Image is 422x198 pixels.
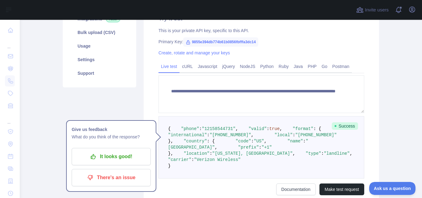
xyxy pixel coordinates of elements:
[254,139,264,144] span: "US"
[195,61,220,71] a: Javascript
[72,126,151,133] h1: Give us feedback
[212,151,293,156] span: "[US_STATE], [GEOGRAPHIC_DATA]"
[355,5,390,15] button: Invite users
[70,39,129,53] a: Usage
[303,139,306,144] span: :
[194,157,241,162] span: "Verizon Wireless"
[5,112,15,125] div: ...
[158,61,179,71] a: Live test
[251,133,254,137] span: ,
[72,148,151,165] button: It looks good!
[5,37,15,49] div: ...
[158,39,364,45] div: Primary Key:
[76,151,146,162] p: It looks good!
[306,151,321,156] span: "type"
[305,61,319,71] a: PHP
[72,169,151,186] button: There's an issue
[70,53,129,66] a: Settings
[293,133,295,137] span: :
[209,133,251,137] span: "[PHONE_NUMBER]"
[168,133,207,137] span: "international"
[259,145,261,150] span: :
[295,133,337,137] span: "[PHONE_NUMBER]"
[70,66,129,80] a: Support
[288,139,303,144] span: "name"
[168,151,173,156] span: },
[319,61,330,71] a: Go
[293,151,295,156] span: ,
[365,6,389,14] span: Invite users
[215,145,217,150] span: ,
[158,50,230,55] a: Create, rotate and manage your keys
[330,61,352,71] a: Postman
[207,139,215,144] span: : {
[248,126,267,131] span: "valid"
[267,126,269,131] span: :
[274,133,293,137] span: "local"
[321,151,324,156] span: :
[179,61,195,71] a: cURL
[264,139,267,144] span: ,
[235,126,238,131] span: ,
[251,139,254,144] span: :
[168,157,192,162] span: "carrier"
[168,139,173,144] span: },
[324,151,350,156] span: "landline"
[168,126,171,131] span: {
[192,157,194,162] span: :
[76,172,146,183] p: There's an issue
[235,139,251,144] span: "code"
[237,61,258,71] a: NodeJS
[207,133,209,137] span: :
[276,61,291,71] a: Ruby
[181,126,199,131] span: "phone"
[332,122,358,130] span: Success
[350,151,352,156] span: ,
[314,126,321,131] span: : {
[202,126,235,131] span: "12158544731"
[199,126,202,131] span: :
[293,126,313,131] span: "format"
[209,151,212,156] span: :
[291,61,306,71] a: Java
[183,37,258,47] span: 9855e394db774b61b0856fbfffa3dc14
[158,27,364,34] div: This is your private API key, specific to this API.
[269,126,280,131] span: true
[220,61,237,71] a: jQuery
[70,26,129,39] a: Bulk upload (CSV)
[276,183,316,195] a: Documentation
[72,133,151,141] p: What do you think of the response?
[238,145,259,150] span: "prefix"
[319,183,364,195] button: Make test request
[258,61,276,71] a: Python
[280,126,282,131] span: ,
[168,163,171,168] span: }
[261,145,272,150] span: "+1"
[184,151,209,156] span: "location"
[184,139,207,144] span: "country"
[369,182,416,195] iframe: Toggle Customer Support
